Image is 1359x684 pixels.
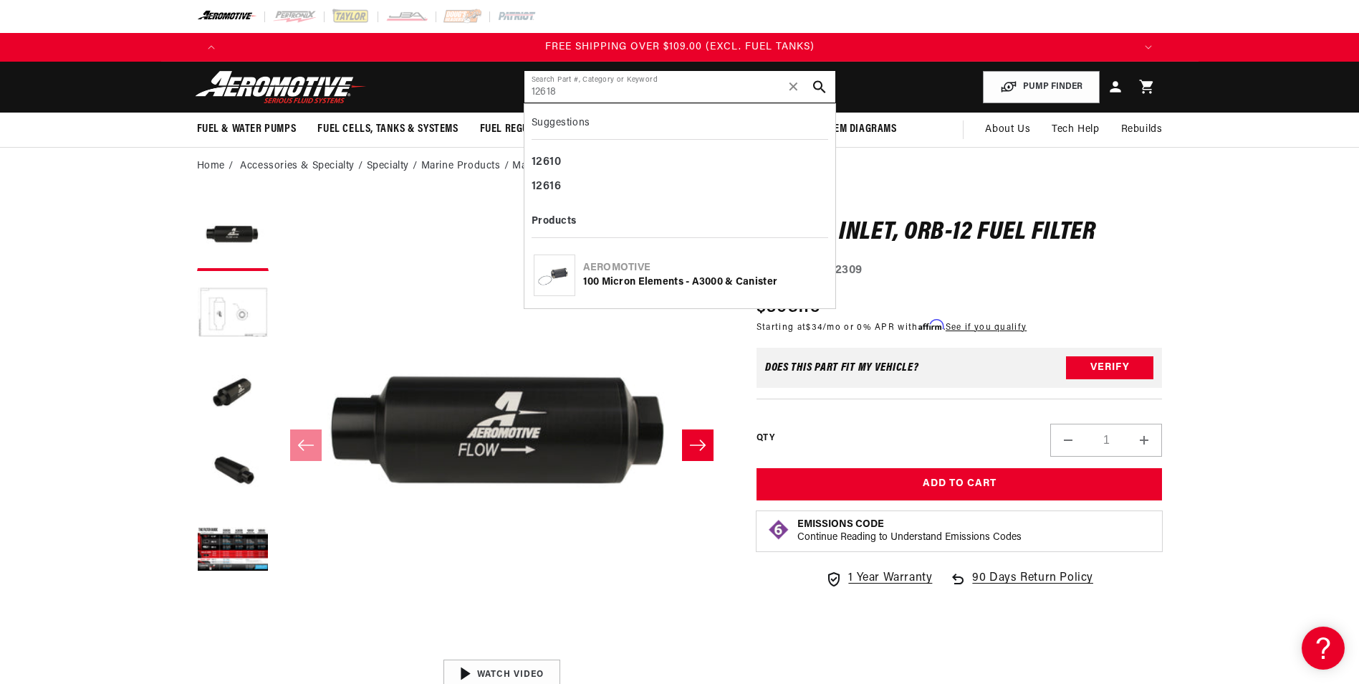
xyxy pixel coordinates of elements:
[797,518,1022,544] button: Emissions CodeContinue Reading to Understand Emissions Codes
[825,569,932,588] a: 1 Year Warranty
[197,357,269,429] button: Load image 3 in gallery view
[949,569,1093,602] a: 90 Days Return Policy
[197,515,269,586] button: Load image 5 in gallery view
[186,113,307,146] summary: Fuel & Water Pumps
[161,33,1199,62] slideshow-component: Translation missing: en.sections.announcements.announcement_bar
[787,75,800,98] span: ✕
[197,199,269,271] button: Load image 1 in gallery view
[532,216,577,227] b: Products
[682,429,714,461] button: Slide right
[197,33,226,62] button: Translation missing: en.sections.announcements.previous_announcement
[469,113,575,146] summary: Fuel Regulators
[757,432,774,445] label: QTY
[1066,356,1153,379] button: Verify
[918,320,943,331] span: Affirm
[191,70,370,104] img: Aeromotive
[197,158,225,174] a: Home
[757,222,1163,244] h1: Marine Inlet, ORB-12 Fuel Filter
[197,158,1163,174] nav: breadcrumbs
[583,275,826,290] div: 100 Micron Elements - A3000 & Canister
[307,113,469,146] summary: Fuel Cells, Tanks & Systems
[367,158,421,174] li: Specialty
[797,531,1022,544] p: Continue Reading to Understand Emissions Codes
[848,569,932,588] span: 1 Year Warranty
[797,519,884,530] strong: Emissions Code
[583,261,826,275] div: Aeromotive
[812,122,897,137] span: System Diagrams
[197,436,269,508] button: Load image 4 in gallery view
[983,71,1100,103] button: PUMP FINDER
[1052,122,1099,138] span: Tech Help
[532,111,828,140] div: Suggestions
[226,39,1134,55] div: Announcement
[802,113,908,146] summary: System Diagrams
[317,122,458,137] span: Fuel Cells, Tanks & Systems
[974,113,1041,147] a: About Us
[1110,113,1173,147] summary: Rebuilds
[1134,33,1163,62] button: Translation missing: en.sections.announcements.next_announcement
[524,71,835,103] input: Search by Part Number, Category or Keyword
[226,39,1134,55] div: 4 of 4
[830,265,863,276] strong: 12309
[804,71,835,103] button: search button
[512,158,661,174] li: Marine Inlet, ORB-12 Fuel Filter
[972,569,1093,602] span: 90 Days Return Policy
[534,262,575,289] img: 100 Micron Elements - A3000 & Canister
[290,429,322,461] button: Slide left
[765,362,919,374] div: Does This part fit My vehicle?
[421,158,513,174] li: Marine Products
[532,151,828,175] div: 12610
[757,262,1163,280] div: Part Number:
[480,122,564,137] span: Fuel Regulators
[240,158,366,174] li: Accessories & Specialty
[757,320,1027,334] p: Starting at /mo or 0% APR with .
[197,122,297,137] span: Fuel & Water Pumps
[757,468,1163,500] button: Add to Cart
[946,323,1027,332] a: See if you qualify - Learn more about Affirm Financing (opens in modal)
[806,323,822,332] span: $34
[1121,122,1163,138] span: Rebuilds
[545,42,815,52] span: FREE SHIPPING OVER $109.00 (EXCL. FUEL TANKS)
[532,175,828,199] div: 12616
[767,518,790,541] img: Emissions code
[1041,113,1110,147] summary: Tech Help
[197,278,269,350] button: Load image 2 in gallery view
[985,124,1030,135] span: About Us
